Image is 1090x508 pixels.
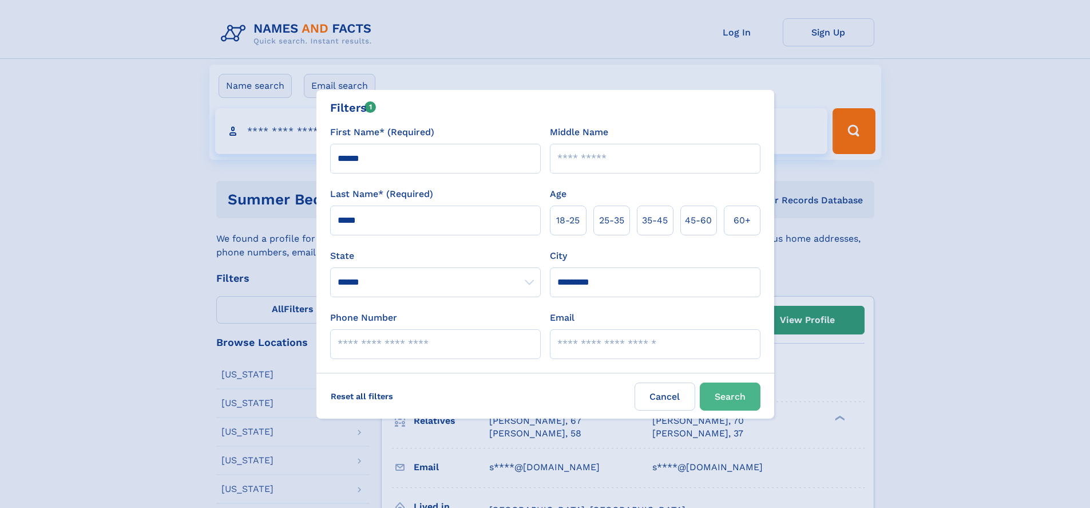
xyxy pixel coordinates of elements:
[734,214,751,227] span: 60+
[330,311,397,325] label: Phone Number
[550,249,567,263] label: City
[685,214,712,227] span: 45‑60
[556,214,580,227] span: 18‑25
[323,383,401,410] label: Reset all filters
[330,99,376,116] div: Filters
[330,187,433,201] label: Last Name* (Required)
[550,187,566,201] label: Age
[550,125,608,139] label: Middle Name
[330,125,434,139] label: First Name* (Required)
[635,383,695,411] label: Cancel
[599,214,624,227] span: 25‑35
[642,214,668,227] span: 35‑45
[550,311,574,325] label: Email
[330,249,541,263] label: State
[700,383,760,411] button: Search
